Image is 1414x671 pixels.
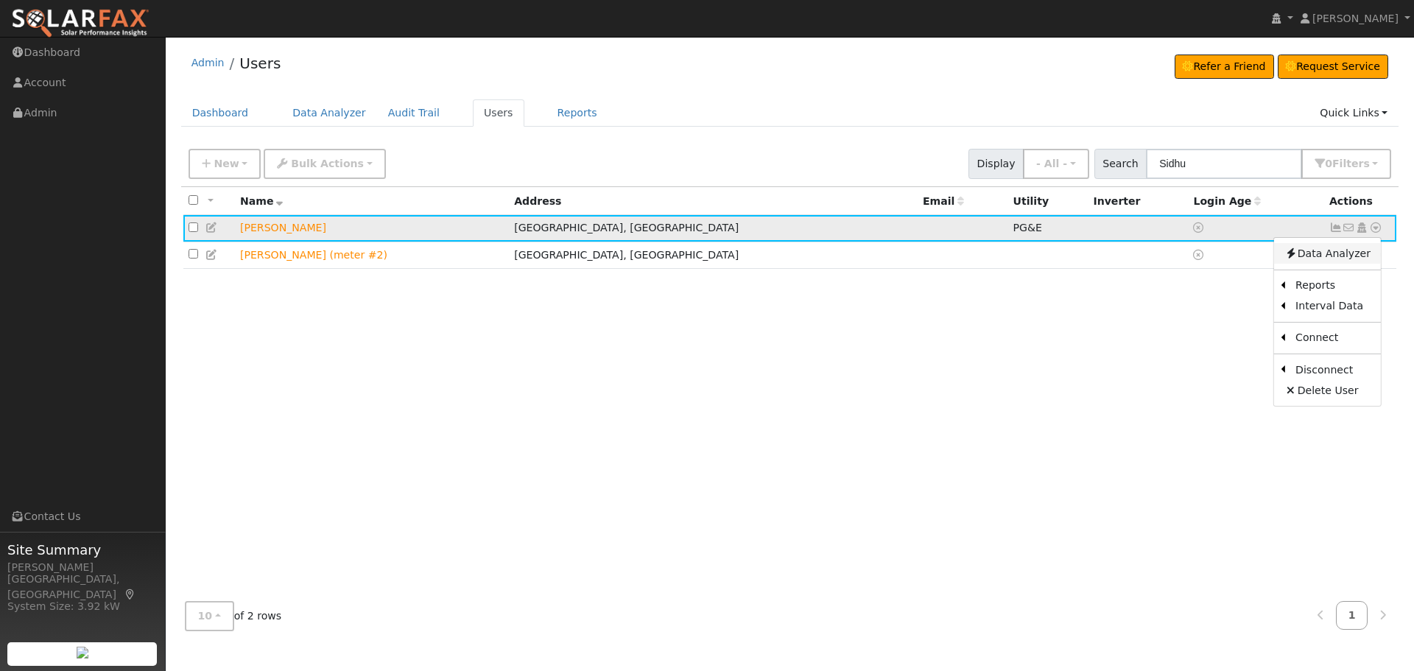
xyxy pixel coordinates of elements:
[205,222,219,233] a: Edit User
[1301,149,1391,179] button: 0Filters
[1329,194,1391,209] div: Actions
[1336,601,1368,630] a: 1
[1013,194,1083,209] div: Utility
[509,242,918,269] td: [GEOGRAPHIC_DATA], [GEOGRAPHIC_DATA]
[189,149,261,179] button: New
[377,99,451,127] a: Audit Trail
[1369,220,1382,236] a: Other actions
[1309,99,1399,127] a: Quick Links
[473,99,524,127] a: Users
[7,560,158,575] div: [PERSON_NAME]
[235,215,509,242] td: Lead
[1193,222,1206,233] a: No login access
[7,599,158,614] div: System Size: 3.92 kW
[509,215,918,242] td: [GEOGRAPHIC_DATA], [GEOGRAPHIC_DATA]
[1094,149,1147,179] span: Search
[1193,195,1261,207] span: Days since last login
[1285,296,1381,317] a: Interval Data
[1363,158,1369,169] span: s
[1285,275,1381,296] a: Reports
[1278,55,1389,80] a: Request Service
[1329,222,1343,233] a: Show Graph
[214,158,239,169] span: New
[968,149,1024,179] span: Display
[1093,194,1183,209] div: Inverter
[546,99,608,127] a: Reports
[198,610,213,622] span: 10
[185,601,282,631] span: of 2 rows
[291,158,364,169] span: Bulk Actions
[11,8,150,39] img: SolarFax
[239,55,281,72] a: Users
[1175,55,1274,80] a: Refer a Friend
[923,195,964,207] span: Email
[264,149,385,179] button: Bulk Actions
[281,99,377,127] a: Data Analyzer
[1274,380,1381,401] a: Delete User
[205,249,219,261] a: Edit User
[7,572,158,603] div: [GEOGRAPHIC_DATA], [GEOGRAPHIC_DATA]
[1146,149,1302,179] input: Search
[1343,222,1356,233] i: No email address
[7,540,158,560] span: Site Summary
[514,194,912,209] div: Address
[77,647,88,658] img: retrieve
[1193,249,1206,261] a: No login access
[181,99,260,127] a: Dashboard
[191,57,225,68] a: Admin
[1355,222,1368,233] a: Login As
[240,195,284,207] span: Name
[1285,359,1381,380] a: Disconnect
[1332,158,1370,169] span: Filter
[185,601,234,631] button: 10
[124,589,137,600] a: Map
[1013,222,1042,233] span: PG&E
[1274,243,1381,264] a: Data Analyzer
[1312,13,1399,24] span: [PERSON_NAME]
[1285,328,1381,348] a: Connect
[235,242,509,269] td: Lead
[1023,149,1089,179] button: - All -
